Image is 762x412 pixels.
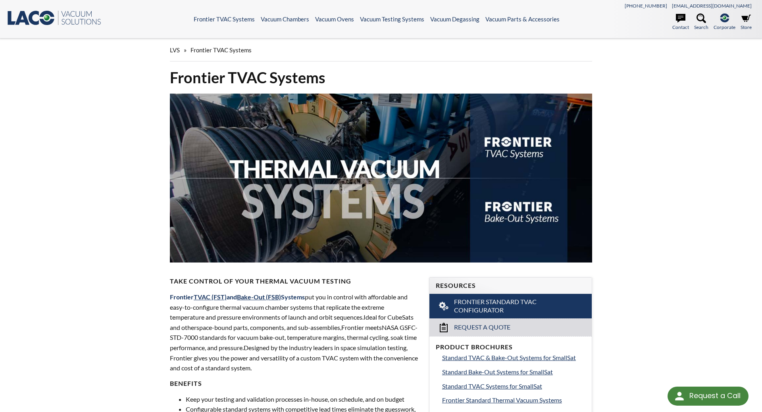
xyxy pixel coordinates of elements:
[170,344,418,372] span: Designed by the industry leaders in space simulation testing, Frontier gives you the power and ve...
[429,294,592,318] a: Frontier Standard TVAC Configurator
[442,367,585,377] a: Standard Bake-Out Systems for SmallSat
[442,354,576,361] span: Standard TVAC & Bake-Out Systems for SmallSat
[186,394,419,404] li: Keep your testing and validation processes in-house, on schedule, and on budget
[673,390,686,402] img: round button
[689,387,741,405] div: Request a Call
[170,68,592,87] h1: Frontier TVAC Systems
[672,13,689,31] a: Contact
[741,13,752,31] a: Store
[170,292,419,373] p: put you in control with affordable and easy-to-configure thermal vacuum chamber systems that repl...
[429,318,592,336] a: Request a Quote
[194,293,227,301] a: TVAC (FST)
[196,324,341,331] span: space-bound parts, components, and sub-assemblies,
[625,3,667,9] a: [PHONE_NUMBER]
[454,323,510,332] span: Request a Quote
[364,313,369,321] span: Id
[170,277,419,286] h4: Take Control of Your Thermal Vacuum Testing
[315,15,354,23] a: Vacuum Ovens
[442,368,553,376] span: Standard Bake-Out Systems for SmallSat
[170,46,180,54] span: LVS
[442,395,585,405] a: Frontier Standard Thermal Vacuum Systems
[170,39,592,61] div: »
[668,387,749,406] div: Request a Call
[190,46,252,54] span: Frontier TVAC Systems
[170,379,419,388] h4: BENEFITS
[442,381,585,391] a: Standard TVAC Systems for SmallSat
[442,353,585,363] a: Standard TVAC & Bake-Out Systems for SmallSat
[672,3,752,9] a: [EMAIL_ADDRESS][DOMAIN_NAME]
[436,343,585,351] h4: Product Brochures
[170,94,592,263] img: Thermal Vacuum Systems header
[360,15,424,23] a: Vacuum Testing Systems
[170,303,414,331] span: xtreme temperature and pressure environments of launch and orbit sequences. eal for CubeSats and ...
[237,293,281,301] a: Bake-Out (FSB)
[194,15,255,23] a: Frontier TVAC Systems
[261,15,309,23] a: Vacuum Chambers
[485,15,560,23] a: Vacuum Parts & Accessories
[714,23,735,31] span: Corporate
[454,298,569,314] span: Frontier Standard TVAC Configurator
[430,15,479,23] a: Vacuum Degassing
[442,396,562,404] span: Frontier Standard Thermal Vacuum Systems
[442,382,542,390] span: Standard TVAC Systems for SmallSat
[694,13,708,31] a: Search
[170,324,418,351] span: NASA GSFC-STD-7000 standards for vacuum bake-out, temperature margins, thermal cycling, soak time...
[170,293,305,301] span: Frontier and Systems
[436,282,585,290] h4: Resources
